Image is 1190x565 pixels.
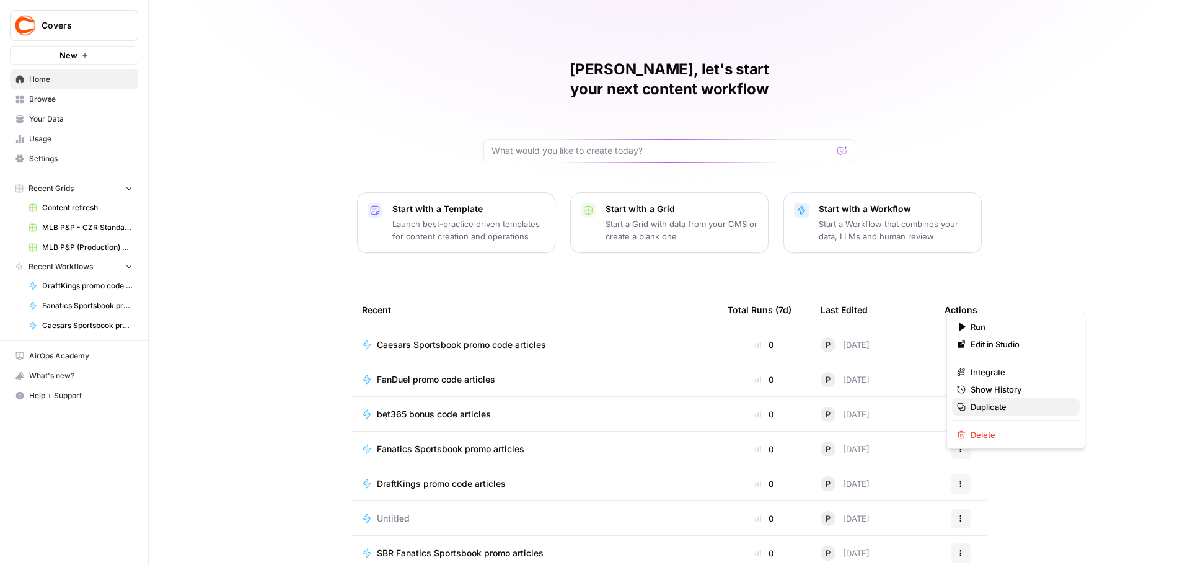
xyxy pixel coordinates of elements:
a: MLB P&P (Production) Grid (7) [23,238,138,257]
span: P [826,478,831,490]
p: Start with a Template [392,203,545,215]
span: Fanatics Sportsbook promo articles [42,300,133,311]
img: Covers Logo [14,14,37,37]
a: Content refresh [23,198,138,218]
span: Caesars Sportsbook promo code articles [42,320,133,331]
p: Start a Grid with data from your CMS or create a blank one [606,218,758,242]
div: [DATE] [821,372,870,387]
span: Caesars Sportsbook promo code articles [377,339,546,351]
div: 0 [728,373,801,386]
button: Start with a WorkflowStart a Workflow that combines your data, LLMs and human review [783,192,982,253]
span: New [59,49,77,61]
span: MLB P&P (Production) Grid (7) [42,242,133,253]
a: Home [10,69,138,89]
span: Help + Support [29,390,133,401]
a: Usage [10,129,138,149]
span: Browse [29,94,133,105]
span: Content refresh [42,202,133,213]
span: Covers [42,19,117,32]
p: Start a Workflow that combines your data, LLMs and human review [819,218,971,242]
a: Untitled [362,512,708,525]
a: MLB P&P - CZR Standard (Production) Grid (3) [23,218,138,238]
p: Launch best-practice driven templates for content creation and operations [392,218,545,242]
h1: [PERSON_NAME], let's start your next content workflow [483,60,855,99]
span: AirOps Academy [29,350,133,362]
span: Recent Grids [29,183,74,194]
span: P [826,373,831,386]
span: MLB P&P - CZR Standard (Production) Grid (3) [42,222,133,233]
span: Usage [29,133,133,145]
div: [DATE] [821,337,870,352]
span: P [826,547,831,559]
p: Start with a Workflow [819,203,971,215]
div: What's new? [11,367,138,385]
span: Your Data [29,113,133,125]
p: Start with a Grid [606,203,758,215]
span: Edit in Studio [971,338,1070,350]
div: 0 [728,478,801,490]
span: P [826,512,831,525]
a: FanDuel promo code articles [362,373,708,386]
a: Caesars Sportsbook promo code articles [362,339,708,351]
button: Help + Support [10,386,138,406]
a: SBR Fanatics Sportsbook promo articles [362,547,708,559]
span: FanDuel promo code articles [377,373,495,386]
button: Start with a TemplateLaunch best-practice driven templates for content creation and operations [357,192,555,253]
button: What's new? [10,366,138,386]
div: [DATE] [821,546,870,561]
div: 0 [728,547,801,559]
span: P [826,339,831,351]
span: Duplicate [971,401,1070,413]
a: AirOps Academy [10,346,138,366]
a: Your Data [10,109,138,129]
a: Browse [10,89,138,109]
button: Start with a GridStart a Grid with data from your CMS or create a blank one [570,192,769,253]
span: P [826,443,831,455]
a: DraftKings promo code articles [362,478,708,490]
div: [DATE] [821,511,870,526]
div: Recent [362,293,708,327]
span: Fanatics Sportsbook promo articles [377,443,524,455]
div: 0 [728,408,801,420]
span: Integrate [971,366,1070,378]
div: Last Edited [821,293,868,327]
span: Run [971,321,1070,333]
span: SBR Fanatics Sportsbook promo articles [377,547,544,559]
a: Fanatics Sportsbook promo articles [362,443,708,455]
a: Caesars Sportsbook promo code articles [23,316,138,336]
span: Show History [971,383,1070,396]
button: New [10,46,138,65]
span: Recent Workflows [29,261,93,272]
button: Workspace: Covers [10,10,138,41]
span: Delete [971,429,1070,441]
span: DraftKings promo code articles [377,478,506,490]
button: Recent Grids [10,179,138,198]
span: Untitled [377,512,410,525]
div: [DATE] [821,407,870,422]
a: Settings [10,149,138,169]
span: Settings [29,153,133,164]
a: bet365 bonus code articles [362,408,708,420]
span: DraftKings promo code articles [42,280,133,291]
div: 0 [728,443,801,455]
div: [DATE] [821,442,870,456]
div: [DATE] [821,476,870,491]
div: Actions [945,293,977,327]
span: bet365 bonus code articles [377,408,491,420]
a: DraftKings promo code articles [23,276,138,296]
div: 0 [728,512,801,525]
div: Total Runs (7d) [728,293,791,327]
a: Fanatics Sportsbook promo articles [23,296,138,316]
input: What would you like to create today? [491,145,832,157]
div: 0 [728,339,801,351]
span: P [826,408,831,420]
span: Home [29,74,133,85]
button: Recent Workflows [10,257,138,276]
